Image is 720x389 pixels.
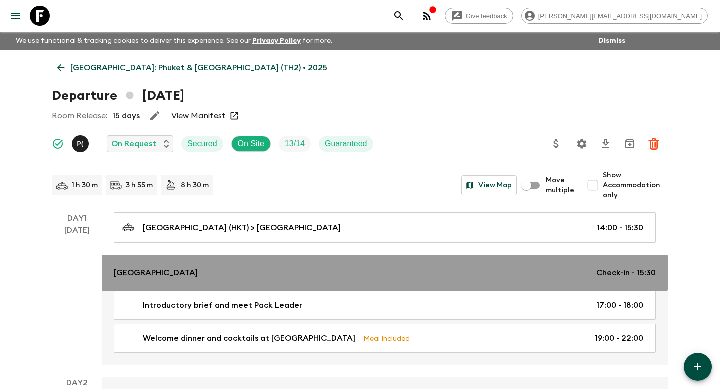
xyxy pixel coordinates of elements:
[72,138,91,146] span: Pooky (Thanaphan) Kerdyoo
[603,170,668,200] span: Show Accommodation only
[143,222,341,234] p: [GEOGRAPHIC_DATA] (HKT) > [GEOGRAPHIC_DATA]
[533,12,707,20] span: [PERSON_NAME][EMAIL_ADDRESS][DOMAIN_NAME]
[285,138,305,150] p: 13 / 14
[70,62,327,74] p: [GEOGRAPHIC_DATA]: Phuket & [GEOGRAPHIC_DATA] (TH2) • 2025
[72,135,91,152] button: P(
[238,138,264,150] p: On Site
[596,267,656,279] p: Check-in - 15:30
[620,134,640,154] button: Archive (Completed, Cancelled or Unsynced Departures only)
[445,8,513,24] a: Give feedback
[596,134,616,154] button: Download CSV
[111,138,156,150] p: On Request
[279,136,311,152] div: Trip Fill
[143,299,302,311] p: Introductory brief and meet Pack Leader
[181,136,223,152] div: Secured
[325,138,367,150] p: Guaranteed
[181,180,209,190] p: 8 h 30 m
[143,332,355,344] p: Welcome dinner and cocktails at [GEOGRAPHIC_DATA]
[546,134,566,154] button: Update Price, Early Bird Discount and Costs
[52,212,102,224] p: Day 1
[52,86,184,106] h1: Departure [DATE]
[252,37,301,44] a: Privacy Policy
[521,8,708,24] div: [PERSON_NAME][EMAIL_ADDRESS][DOMAIN_NAME]
[597,222,643,234] p: 14:00 - 15:30
[595,332,643,344] p: 19:00 - 22:00
[231,136,271,152] div: On Site
[52,110,107,122] p: Room Release:
[52,138,64,150] svg: Synced Successfully
[52,377,102,389] p: Day 2
[644,134,664,154] button: Delete
[114,267,198,279] p: [GEOGRAPHIC_DATA]
[389,6,409,26] button: search adventures
[596,299,643,311] p: 17:00 - 18:00
[363,333,410,344] p: Meal Included
[72,180,98,190] p: 1 h 30 m
[64,224,90,365] div: [DATE]
[77,140,83,148] p: P (
[187,138,217,150] p: Secured
[546,175,575,195] span: Move multiple
[102,255,668,291] a: [GEOGRAPHIC_DATA]Check-in - 15:30
[114,291,656,320] a: Introductory brief and meet Pack Leader17:00 - 18:00
[6,6,26,26] button: menu
[171,111,226,121] a: View Manifest
[572,134,592,154] button: Settings
[596,34,628,48] button: Dismiss
[52,58,333,78] a: [GEOGRAPHIC_DATA]: Phuket & [GEOGRAPHIC_DATA] (TH2) • 2025
[114,324,656,353] a: Welcome dinner and cocktails at [GEOGRAPHIC_DATA]Meal Included19:00 - 22:00
[461,175,517,195] button: View Map
[112,110,140,122] p: 15 days
[126,180,153,190] p: 3 h 55 m
[460,12,513,20] span: Give feedback
[12,32,336,50] p: We use functional & tracking cookies to deliver this experience. See our for more.
[114,212,656,243] a: [GEOGRAPHIC_DATA] (HKT) > [GEOGRAPHIC_DATA]14:00 - 15:30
